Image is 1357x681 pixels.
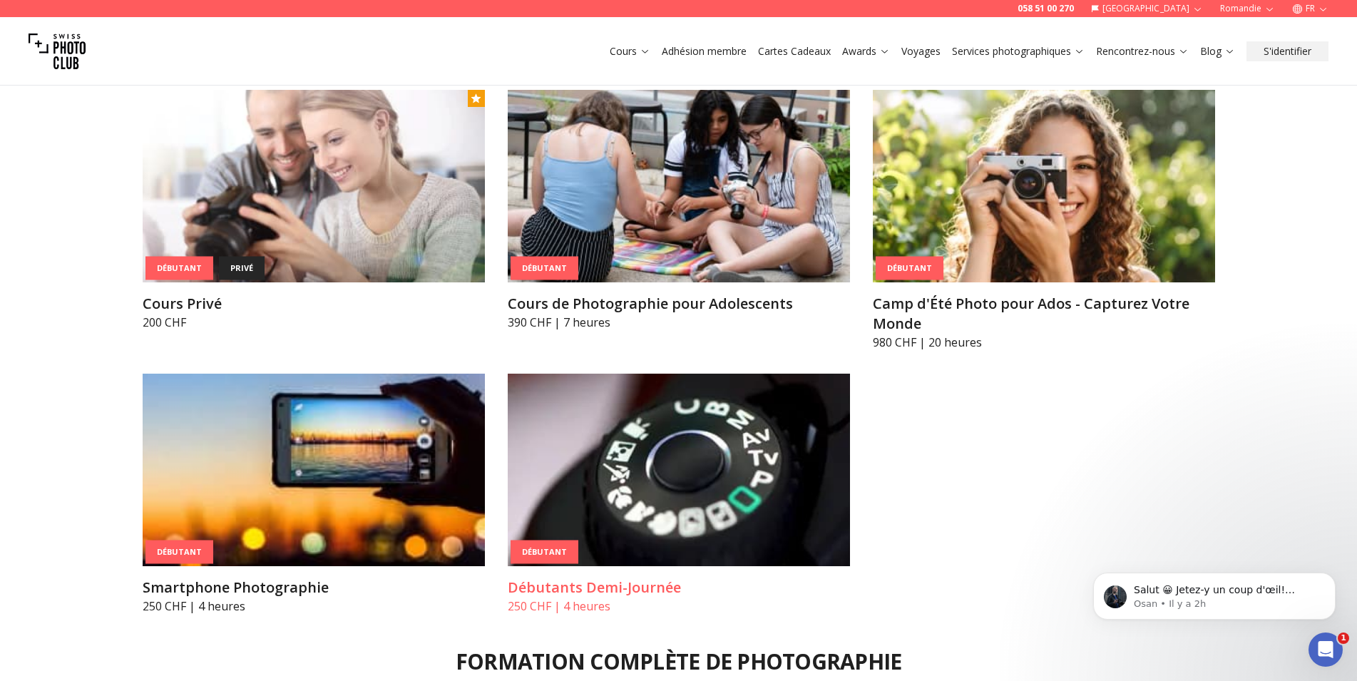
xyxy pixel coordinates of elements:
[1090,41,1194,61] button: Rencontrez-nous
[1194,41,1241,61] button: Blog
[508,90,850,331] a: Cours de Photographie pour AdolescentsDébutantCours de Photographie pour Adolescents390 CHF | 7 h...
[610,44,650,58] a: Cours
[656,41,752,61] button: Adhésion membre
[873,90,1215,351] a: Camp d'Été Photo pour Ados - Capturez Votre MondeDébutantCamp d'Été Photo pour Ados - Capturez Vo...
[876,257,943,280] div: Débutant
[896,41,946,61] button: Voyages
[604,41,656,61] button: Cours
[143,90,485,331] a: Cours PrivéDébutantprivéCours Privé200 CHF
[873,90,1215,282] img: Camp d'Été Photo pour Ados - Capturez Votre Monde
[952,44,1085,58] a: Services photographiques
[508,90,850,282] img: Cours de Photographie pour Adolescents
[1200,44,1235,58] a: Blog
[219,257,265,280] div: privé
[1072,543,1357,642] iframe: Intercom notifications message
[511,541,578,564] div: Débutant
[873,294,1215,334] h3: Camp d'Été Photo pour Ados - Capturez Votre Monde
[143,578,485,598] h3: Smartphone Photographie
[143,598,485,615] p: 250 CHF | 4 heures
[511,257,578,280] div: Débutant
[143,314,485,331] p: 200 CHF
[873,334,1215,351] p: 980 CHF | 20 heures
[456,649,902,675] h2: Formation complète de photographie
[842,44,890,58] a: Awards
[752,41,836,61] button: Cartes Cadeaux
[143,374,485,615] a: Smartphone PhotographieDébutantSmartphone Photographie250 CHF | 4 heures
[508,294,850,314] h3: Cours de Photographie pour Adolescents
[1096,44,1189,58] a: Rencontrez-nous
[508,374,850,566] img: Débutants Demi-Journée
[1338,633,1349,644] span: 1
[508,598,850,615] p: 250 CHF | 4 heures
[145,257,213,280] div: Débutant
[143,374,485,566] img: Smartphone Photographie
[508,374,850,615] a: Débutants Demi-JournéeDébutantDébutants Demi-Journée250 CHF | 4 heures
[1246,41,1328,61] button: S'identifier
[662,44,747,58] a: Adhésion membre
[508,314,850,331] p: 390 CHF | 7 heures
[901,44,941,58] a: Voyages
[143,90,485,282] img: Cours Privé
[145,541,213,564] div: Débutant
[143,294,485,314] h3: Cours Privé
[29,23,86,80] img: Swiss photo club
[946,41,1090,61] button: Services photographiques
[508,578,850,598] h3: Débutants Demi-Journée
[758,44,831,58] a: Cartes Cadeaux
[1309,633,1343,667] iframe: Intercom live chat
[1018,3,1074,14] a: 058 51 00 270
[836,41,896,61] button: Awards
